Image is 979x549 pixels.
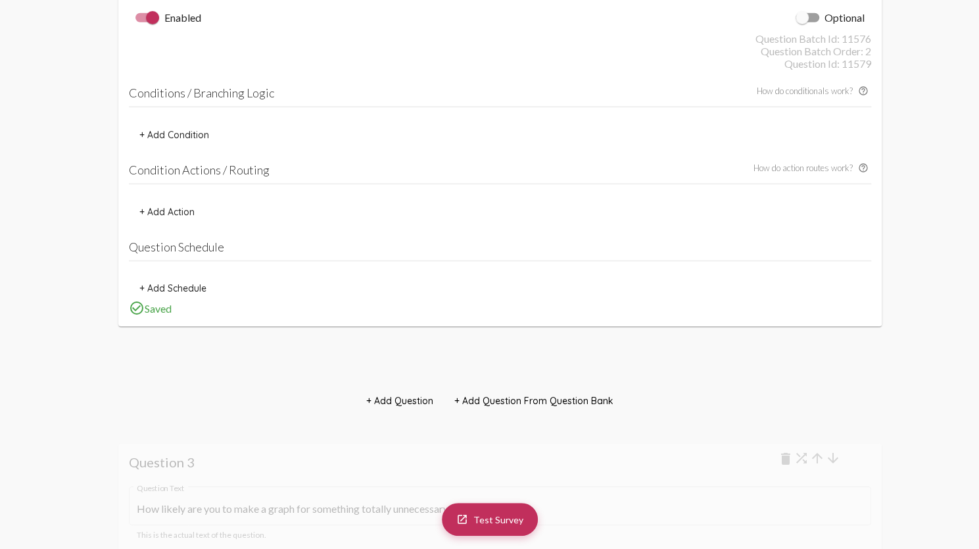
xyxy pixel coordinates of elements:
[129,240,871,261] h4: Question Schedule
[139,206,195,218] span: + Add Action
[753,163,871,176] span: Action routing help
[164,10,201,26] span: Enabled
[129,276,217,300] button: + Add Schedule
[444,389,624,413] button: + Add Question From Question Bank
[858,163,871,176] mat-icon: help_outline
[824,10,865,26] span: Optional
[366,395,433,407] span: + Add Question
[778,451,794,467] mat-icon: delete
[825,450,841,466] mat-icon: arrow_downward
[473,514,523,525] span: Test Survey
[809,450,825,466] mat-icon: arrow_upward
[129,454,871,470] h1: Question 3
[858,86,871,99] mat-icon: Conditional help
[139,282,206,294] span: + Add Schedule
[129,45,871,57] div: Question Batch Order: 2
[137,503,863,515] input: Question
[129,200,205,224] button: + Add Action
[129,57,871,70] div: Question Id: 11579
[794,450,809,466] mat-icon: shuffle
[442,503,538,536] a: Test Survey
[129,300,871,316] div: Saved
[129,32,871,45] div: Question Batch Id: 11576
[129,163,871,184] h4: Condition Actions / Routing
[139,129,209,141] span: + Add Condition
[129,86,871,107] h4: Conditions / Branching Logic
[356,389,444,413] button: + Add Question
[757,86,871,99] span: How do conditionals work?
[456,513,468,525] mat-icon: launch
[129,300,145,316] mat-icon: check_circle_outline
[129,123,220,147] button: + Add Condition
[454,395,613,407] span: + Add Question From Question Bank
[137,531,266,540] mat-hint: This is the actual text of the question.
